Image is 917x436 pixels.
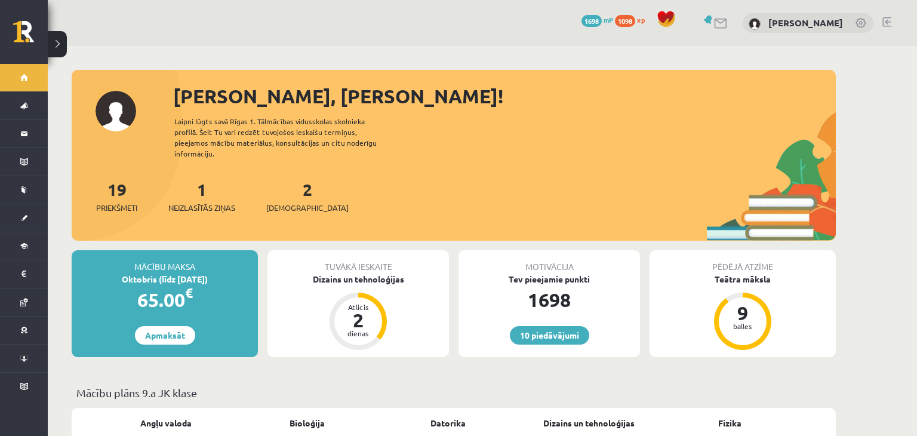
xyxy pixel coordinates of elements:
[267,250,449,273] div: Tuvākā ieskaite
[725,323,761,330] div: balles
[458,273,640,285] div: Tev pieejamie punkti
[135,326,195,345] a: Apmaksāt
[76,385,831,401] p: Mācību plāns 9.a JK klase
[340,303,376,311] div: Atlicis
[168,179,235,214] a: 1Neizlasītās ziņas
[72,285,258,314] div: 65.00
[458,250,640,273] div: Motivācija
[267,273,449,285] div: Dizains un tehnoloģijas
[581,15,613,24] a: 1698 mP
[96,202,137,214] span: Priekšmeti
[510,326,589,345] a: 10 piedāvājumi
[96,179,137,214] a: 19Priekšmeti
[650,273,836,352] a: Teātra māksla 9 balles
[140,417,192,429] a: Angļu valoda
[266,202,349,214] span: [DEMOGRAPHIC_DATA]
[725,303,761,323] div: 9
[650,273,836,285] div: Teātra māksla
[718,417,741,429] a: Fizika
[581,15,602,27] span: 1698
[768,17,843,29] a: [PERSON_NAME]
[290,417,325,429] a: Bioloģija
[749,18,761,30] img: Timofejs Bondarenko
[543,417,635,429] a: Dizains un tehnoloģijas
[340,330,376,337] div: dienas
[266,179,349,214] a: 2[DEMOGRAPHIC_DATA]
[174,116,398,159] div: Laipni lūgts savā Rīgas 1. Tālmācības vidusskolas skolnieka profilā. Šeit Tu vari redzēt tuvojošo...
[13,21,48,51] a: Rīgas 1. Tālmācības vidusskola
[615,15,651,24] a: 1098 xp
[650,250,836,273] div: Pēdējā atzīme
[267,273,449,352] a: Dizains un tehnoloģijas Atlicis 2 dienas
[458,285,640,314] div: 1698
[615,15,635,27] span: 1098
[173,82,836,110] div: [PERSON_NAME], [PERSON_NAME]!
[430,417,466,429] a: Datorika
[185,284,193,302] span: €
[72,250,258,273] div: Mācību maksa
[604,15,613,24] span: mP
[340,311,376,330] div: 2
[168,202,235,214] span: Neizlasītās ziņas
[637,15,645,24] span: xp
[72,273,258,285] div: Oktobris (līdz [DATE])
